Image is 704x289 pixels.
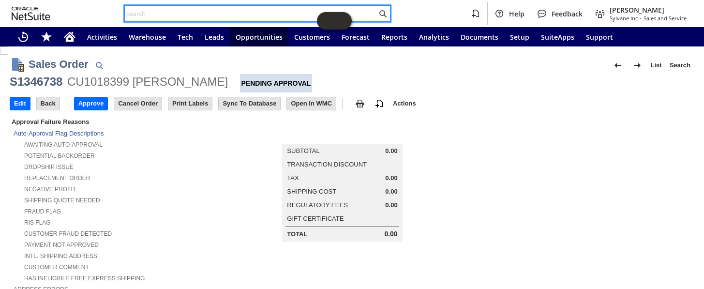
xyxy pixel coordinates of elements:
span: 0.00 [385,188,397,196]
a: Customer Fraud Detected [24,230,112,237]
a: Warehouse [123,27,172,46]
a: Opportunities [230,27,288,46]
input: Edit [10,97,30,110]
a: Intl. Shipping Address [24,253,97,259]
iframe: Click here to launch Oracle Guided Learning Help Panel [317,12,352,30]
span: Customers [294,32,330,42]
a: Leads [199,27,230,46]
input: Approve [75,97,108,110]
a: Customers [288,27,336,46]
a: Actions [389,100,420,107]
a: Potential Backorder [24,152,95,159]
a: Tax [287,174,299,182]
span: Feedback [552,9,583,18]
span: 0.00 [385,174,397,182]
svg: Shortcuts [41,31,52,43]
a: Home [58,27,81,46]
svg: Home [64,31,75,43]
a: Shipping Quote Needed [24,197,100,204]
a: SuiteApps [535,27,580,46]
a: Gift Certificate [287,215,344,222]
a: Negative Profit [24,186,76,193]
div: Approval Failure Reasons [10,116,234,127]
img: Next [631,60,643,71]
img: add-record.svg [374,98,385,109]
a: Has Ineligible Free Express Shipping [24,275,145,282]
a: RIS flag [24,219,51,226]
span: Analytics [419,32,449,42]
span: Forecast [342,32,370,42]
input: Sync To Database [219,97,280,110]
img: Previous [612,60,624,71]
span: 0.00 [384,230,397,238]
a: List [647,58,666,73]
span: Leads [205,32,224,42]
span: Activities [87,32,117,42]
span: Support [586,32,613,42]
div: CU1018399 [PERSON_NAME] [67,74,228,90]
span: Tech [178,32,193,42]
span: - [640,15,642,22]
a: Documents [455,27,504,46]
a: Payment not approved [24,242,99,248]
a: Reports [375,27,413,46]
input: Print Labels [168,97,212,110]
a: Transaction Discount [287,161,367,168]
span: Sylvane Inc [610,15,638,22]
span: Warehouse [129,32,166,42]
input: Search [125,8,377,19]
a: Search [666,58,694,73]
input: Back [37,97,60,110]
a: Recent Records [12,27,35,46]
span: 0.00 [385,201,397,209]
a: Setup [504,27,535,46]
a: Support [580,27,619,46]
caption: Summary [282,128,402,144]
span: Help [509,9,524,18]
a: Total [287,230,307,238]
div: Pending Approval [240,74,313,92]
span: Oracle Guided Learning Widget. To move around, please hold and drag [334,12,352,30]
a: Fraud Flag [24,208,61,215]
a: Activities [81,27,123,46]
a: Replacement Order [24,175,90,182]
div: S1346738 [10,74,62,90]
span: Sales and Service [644,15,687,22]
a: Regulatory Fees [287,201,347,209]
span: Documents [461,32,498,42]
a: Forecast [336,27,375,46]
a: Dropship Issue [24,164,74,170]
h1: Sales Order [29,56,89,72]
a: Shipping Cost [287,188,336,195]
a: Auto-Approval Flag Descriptions [14,130,104,137]
svg: Recent Records [17,31,29,43]
span: Opportunities [236,32,283,42]
a: Analytics [413,27,455,46]
span: 0.00 [385,147,397,155]
img: print.svg [354,98,366,109]
input: Cancel Order [114,97,162,110]
span: Setup [510,32,529,42]
span: SuiteApps [541,32,574,42]
img: Quick Find [93,60,105,71]
a: Awaiting Auto-Approval [24,141,103,148]
a: Subtotal [287,147,319,154]
div: Shortcuts [35,27,58,46]
svg: logo [12,7,50,20]
span: Reports [381,32,407,42]
span: [PERSON_NAME] [610,5,687,15]
a: Tech [172,27,199,46]
input: Open In WMC [287,97,336,110]
svg: Search [377,8,389,19]
a: Customer Comment [24,264,89,271]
